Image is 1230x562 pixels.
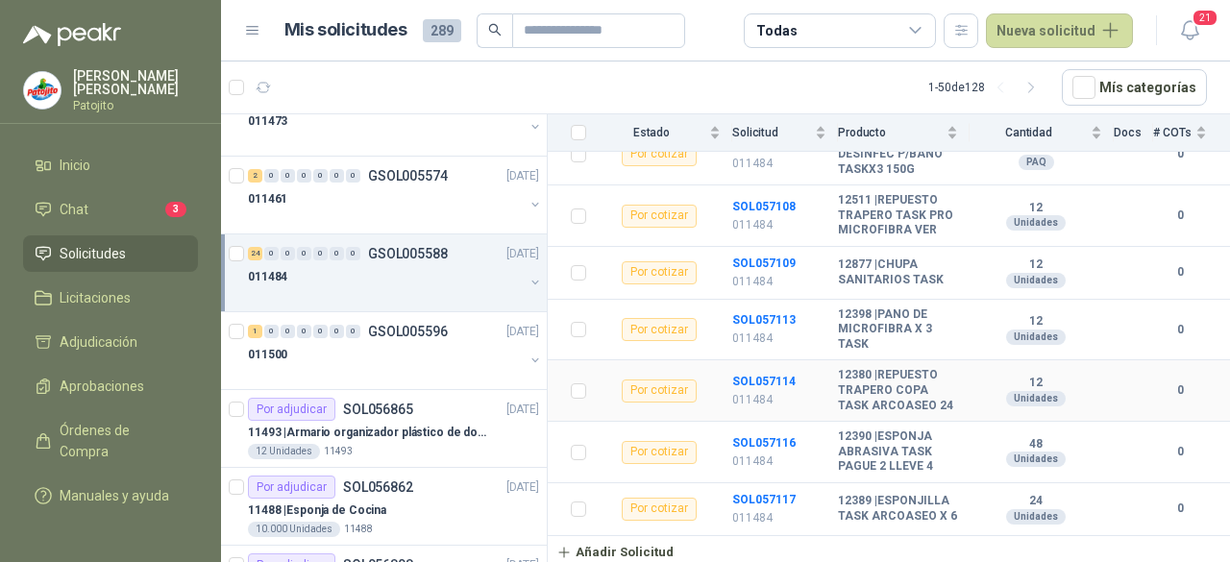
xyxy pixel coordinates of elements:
div: 0 [264,247,279,260]
p: SOL056862 [343,480,413,494]
div: 0 [346,169,360,183]
span: # COTs [1153,126,1192,139]
div: Todas [756,20,797,41]
a: Licitaciones [23,280,198,316]
a: 1 0 0 0 0 0 0 GSOL005589[DATE] 011473 [248,86,543,148]
p: 011484 [732,273,826,291]
b: 24 [970,494,1102,509]
a: SOL057113 [732,313,796,327]
div: Por cotizar [622,261,697,284]
b: SOL057109 [732,257,796,270]
p: 011484 [732,452,826,471]
div: 24 [248,247,262,260]
div: 0 [346,325,360,338]
p: [PERSON_NAME] [PERSON_NAME] [73,69,198,96]
p: 11488 [344,522,373,537]
span: Licitaciones [60,287,131,308]
b: 12380 | REPUESTO TRAPERO COPA TASK ARCOASEO 24 [838,368,958,413]
a: SOL057108 [732,200,796,213]
p: [DATE] [506,401,539,419]
div: 0 [313,169,328,183]
p: 011484 [732,330,826,348]
div: 1 - 50 de 128 [928,72,1046,103]
a: Aprobaciones [23,368,198,404]
b: 12617 | PASTILLA DESINFEC P/BANO TASKX3 150G [838,132,958,177]
div: 2 [248,169,262,183]
div: Unidades [1006,452,1066,467]
th: Docs [1114,114,1153,152]
span: Solicitudes [60,243,126,264]
a: Inicio [23,147,198,183]
b: 12 [970,257,1102,273]
img: Company Logo [24,72,61,109]
div: Por cotizar [622,318,697,341]
p: 11488 | Esponja de Cocina [248,501,386,520]
b: 0 [1153,207,1207,225]
b: 12398 | PANO DE MICROFIBRA X 3 TASK [838,307,958,353]
p: 011484 [732,155,826,173]
span: Cantidad [970,126,1087,139]
b: 12389 | ESPONJILLA TASK ARCOASEO X 6 [838,494,958,524]
th: Producto [838,114,970,152]
a: Manuales y ayuda [23,477,198,514]
span: Órdenes de Compra [60,420,180,462]
a: Adjudicación [23,324,198,360]
div: Por cotizar [622,143,697,166]
p: GSOL005588 [368,247,448,260]
p: 011484 [732,216,826,234]
img: Logo peakr [23,23,121,46]
div: 0 [264,325,279,338]
div: Unidades [1006,215,1066,231]
h1: Mis solicitudes [284,16,407,44]
p: [DATE] [506,167,539,185]
p: [DATE] [506,478,539,497]
span: Manuales y ayuda [60,485,169,506]
span: Solicitud [732,126,811,139]
div: Unidades [1006,509,1066,525]
div: 12 Unidades [248,444,320,459]
div: 0 [330,247,344,260]
th: # COTs [1153,114,1230,152]
a: SOL057117 [732,493,796,506]
div: 0 [313,247,328,260]
div: Unidades [1006,273,1066,288]
div: 0 [297,247,311,260]
th: Solicitud [732,114,838,152]
span: Inicio [60,155,90,176]
span: 21 [1192,9,1218,27]
div: Por adjudicar [248,398,335,421]
p: Patojito [73,100,198,111]
div: Unidades [1006,391,1066,406]
b: 0 [1153,381,1207,400]
b: 12 [970,376,1102,391]
b: 12 [970,201,1102,216]
b: 12 [970,314,1102,330]
span: Estado [598,126,705,139]
button: Nueva solicitud [986,13,1133,48]
button: Mís categorías [1062,69,1207,106]
a: Por adjudicarSOL056865[DATE] 11493 |Armario organizador plástico de dos puertas de acuerdo a la i... [221,390,547,468]
a: SOL057116 [732,436,796,450]
p: SOL056865 [343,403,413,416]
p: 011484 [732,509,826,527]
th: Cantidad [970,114,1114,152]
div: 10.000 Unidades [248,522,340,537]
p: 011484 [248,268,287,286]
p: [DATE] [506,245,539,263]
a: SOL057114 [732,375,796,388]
a: 1 0 0 0 0 0 0 GSOL005596[DATE] 011500 [248,320,543,381]
div: 0 [330,169,344,183]
div: Por cotizar [622,441,697,464]
div: 0 [281,325,295,338]
div: 1 [248,325,262,338]
p: 011484 [732,391,826,409]
b: 0 [1153,500,1207,518]
p: [DATE] [506,323,539,341]
b: 12390 | ESPONJA ABRASIVA TASK PAGUE 2 LLEVE 4 [838,429,958,475]
div: 0 [297,169,311,183]
b: 12511 | REPUESTO TRAPERO TASK PRO MICROFIBRA VER [838,193,958,238]
span: Aprobaciones [60,376,144,397]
